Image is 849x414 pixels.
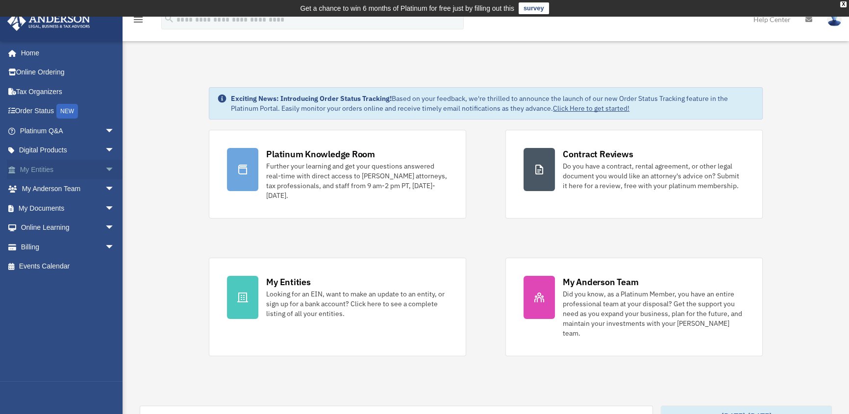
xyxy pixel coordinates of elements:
a: Click Here to get started! [553,104,629,113]
span: arrow_drop_down [105,237,125,257]
span: arrow_drop_down [105,121,125,141]
a: Platinum Knowledge Room Further your learning and get your questions answered real-time with dire... [209,130,466,219]
div: NEW [56,104,78,119]
a: My Anderson Teamarrow_drop_down [7,179,129,199]
div: Platinum Knowledge Room [266,148,375,160]
a: Online Ordering [7,63,129,82]
span: arrow_drop_down [105,141,125,161]
div: Looking for an EIN, want to make an update to an entity, or sign up for a bank account? Click her... [266,289,448,318]
a: My Anderson Team Did you know, as a Platinum Member, you have an entire professional team at your... [505,258,763,356]
div: My Entities [266,276,310,288]
a: My Entities Looking for an EIN, want to make an update to an entity, or sign up for a bank accoun... [209,258,466,356]
a: My Documentsarrow_drop_down [7,198,129,218]
strong: Exciting News: Introducing Order Status Tracking! [231,94,392,103]
div: Based on your feedback, we're thrilled to announce the launch of our new Order Status Tracking fe... [231,94,754,113]
a: Order StatusNEW [7,101,129,122]
a: Events Calendar [7,257,129,276]
img: User Pic [827,12,842,26]
span: arrow_drop_down [105,218,125,238]
a: Contract Reviews Do you have a contract, rental agreement, or other legal document you would like... [505,130,763,219]
div: My Anderson Team [563,276,638,288]
a: survey [519,2,549,14]
span: arrow_drop_down [105,160,125,180]
a: My Entitiesarrow_drop_down [7,160,129,179]
a: Digital Productsarrow_drop_down [7,141,129,160]
a: Online Learningarrow_drop_down [7,218,129,238]
i: search [164,13,175,24]
a: Platinum Q&Aarrow_drop_down [7,121,129,141]
span: arrow_drop_down [105,179,125,199]
a: menu [132,17,144,25]
div: Further your learning and get your questions answered real-time with direct access to [PERSON_NAM... [266,161,448,200]
img: Anderson Advisors Platinum Portal [4,12,93,31]
div: Do you have a contract, rental agreement, or other legal document you would like an attorney's ad... [563,161,745,191]
div: Contract Reviews [563,148,633,160]
a: Billingarrow_drop_down [7,237,129,257]
span: arrow_drop_down [105,198,125,219]
a: Home [7,43,125,63]
i: menu [132,14,144,25]
div: close [840,1,847,7]
div: Get a chance to win 6 months of Platinum for free just by filling out this [300,2,514,14]
a: Tax Organizers [7,82,129,101]
div: Did you know, as a Platinum Member, you have an entire professional team at your disposal? Get th... [563,289,745,338]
